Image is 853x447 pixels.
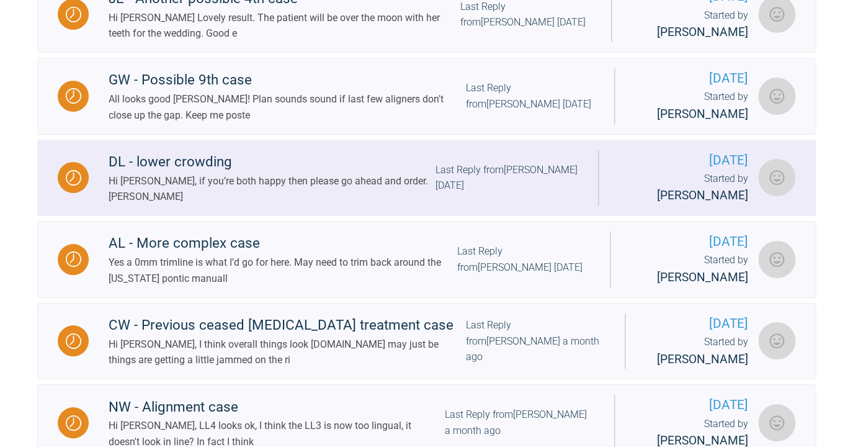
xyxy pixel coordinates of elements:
div: All looks good [PERSON_NAME]! Plan sounds sound if last few aligners don't close up the gap. Keep... [109,91,465,123]
div: Started by [635,89,748,124]
span: [DATE] [619,150,748,171]
div: Started by [632,7,748,42]
div: Last Reply from [PERSON_NAME] [DATE] [457,243,590,275]
img: Waiting [66,88,81,104]
span: [DATE] [630,232,748,252]
div: Started by [619,171,748,205]
span: [PERSON_NAME] [657,352,748,366]
div: Hi [PERSON_NAME], I think overall things look [DOMAIN_NAME] may just be things are getting a litt... [109,336,466,368]
img: Waiting [66,7,81,22]
div: Hi [PERSON_NAME], if you’re both happy then please go ahead and order. [PERSON_NAME] [109,173,435,205]
div: Last Reply from [PERSON_NAME] a month ago [466,317,605,365]
span: [PERSON_NAME] [657,107,748,121]
div: Hi [PERSON_NAME] Lovely result. The patient will be over the moon with her teeth for the wedding.... [109,10,460,42]
div: Started by [630,252,748,287]
img: Cathryn Sherlock [758,241,795,278]
div: Started by [645,334,748,369]
img: Waiting [66,333,81,349]
span: [PERSON_NAME] [657,25,748,39]
a: WaitingDL - lower crowdingHi [PERSON_NAME], if you’re both happy then please go ahead and order. ... [37,140,816,217]
a: WaitingCW - Previous ceased [MEDICAL_DATA] treatment caseHi [PERSON_NAME], I think overall things... [37,303,816,380]
div: GW - Possible 9th case [109,69,465,91]
div: CW - Previous ceased [MEDICAL_DATA] treatment case [109,314,466,336]
img: Waiting [66,170,81,186]
div: NW - Alignment case [109,396,445,418]
img: Waiting [66,415,81,431]
div: Last Reply from [PERSON_NAME] [DATE] [465,80,594,112]
div: Last Reply from [PERSON_NAME] [DATE] [435,162,578,194]
span: [DATE] [645,314,748,334]
span: [PERSON_NAME] [657,270,748,284]
img: Cathryn Sherlock [758,404,795,441]
a: WaitingAL - More complex caseYes a 0mm trimline is what I’d go for here. May need to trim back ar... [37,221,816,298]
span: [DATE] [635,395,748,415]
div: DL - lower crowding [109,151,435,173]
img: Cathryn Sherlock [758,322,795,359]
div: AL - More complex case [109,232,457,255]
span: [DATE] [635,68,748,89]
div: Yes a 0mm trimline is what I’d go for here. May need to trim back around the [US_STATE] pontic ma... [109,255,457,286]
div: Last Reply from [PERSON_NAME] a month ago [445,407,594,438]
img: Waiting [66,251,81,267]
a: WaitingGW - Possible 9th caseAll looks good [PERSON_NAME]! Plan sounds sound if last few aligners... [37,58,816,135]
span: [PERSON_NAME] [657,188,748,202]
img: Cathryn Sherlock [758,159,795,196]
img: Cathryn Sherlock [758,78,795,115]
